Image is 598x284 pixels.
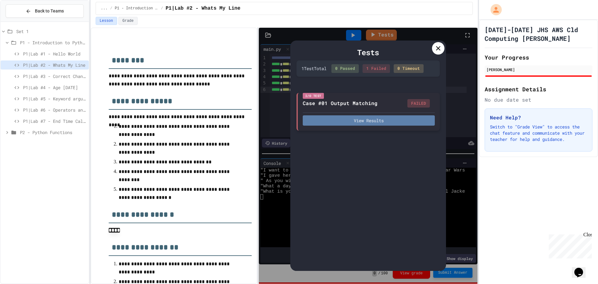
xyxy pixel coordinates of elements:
[394,64,424,73] div: 0 Timeout
[363,64,390,73] div: 1 Failed
[166,5,240,12] span: P1|Lab #2 - Whats My Line
[490,114,587,121] h3: Need Help?
[23,51,86,57] span: P1|Lab #1 - Hello World
[485,85,592,94] h2: Assignment Details
[161,6,163,11] span: /
[101,6,108,11] span: ...
[35,8,64,14] span: Back to Teams
[23,107,86,113] span: P1|Lab #6 - Operators and Expressions Lab
[301,65,326,72] div: 1 Test Total
[485,96,592,103] div: No due date set
[23,62,86,68] span: P1|Lab #2 - Whats My Line
[20,39,86,46] span: P1 - Introduction to Python
[115,6,159,11] span: P1 - Introduction to Python
[331,64,359,73] div: 0 Passed
[6,4,84,18] button: Back to Teams
[23,73,86,79] span: P1|Lab #3 - Correct Change
[2,2,43,40] div: Chat with us now!Close
[484,2,503,17] div: My Account
[546,232,592,258] iframe: chat widget
[23,118,86,124] span: P1|Lab #7 - End Time Calculation
[303,115,435,126] button: View Results
[23,84,86,91] span: P1|Lab #4 - Age [DATE]
[485,53,592,62] h2: Your Progress
[110,6,112,11] span: /
[407,99,430,108] div: FAILED
[486,67,591,72] div: [PERSON_NAME]
[96,17,117,25] button: Lesson
[490,124,587,142] p: Switch to "Grade View" to access the chat feature and communicate with your teacher for help and ...
[303,99,377,107] div: Case #01 Output Matching
[485,25,592,43] h1: [DATE]-[DATE] JHS AWS Cld Computing [PERSON_NAME]
[303,93,324,99] div: I/O Test
[16,28,86,35] span: Set 1
[572,259,592,278] iframe: chat widget
[297,47,440,58] div: Tests
[23,95,86,102] span: P1|Lab #5 - Keyword arguments in print
[20,129,86,136] span: P2 - Python Functions
[118,17,138,25] button: Grade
